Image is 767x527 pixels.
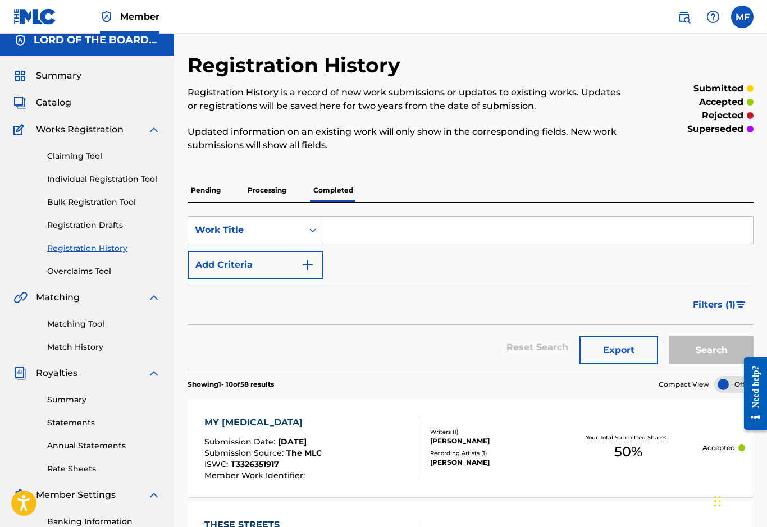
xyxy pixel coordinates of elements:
a: MY [MEDICAL_DATA]Submission Date:[DATE]Submission Source:The MLCISWC:T3326351917Member Work Ident... [188,398,754,497]
span: Catalog [36,96,71,109]
a: Matching Tool [47,318,161,330]
p: submitted [693,82,743,95]
span: Works Registration [36,123,124,136]
div: MY [MEDICAL_DATA] [204,416,322,429]
a: Bulk Registration Tool [47,196,161,208]
span: 50 % [614,442,642,462]
span: The MLC [286,448,322,458]
p: rejected [702,109,743,122]
div: Help [702,6,724,28]
p: accepted [699,95,743,109]
a: Registration History [47,242,161,254]
span: ISWC : [204,459,231,469]
a: SummarySummary [13,69,81,83]
span: [DATE] [278,437,307,447]
p: Accepted [702,443,735,453]
a: CatalogCatalog [13,96,71,109]
div: Drag [714,484,721,518]
span: Filters ( 1 ) [693,298,736,311]
button: Add Criteria [188,251,323,279]
img: Member Settings [13,488,27,502]
img: Summary [13,69,27,83]
img: expand [147,488,161,502]
p: Updated information on an existing work will only show in the corresponding fields. New work subm... [188,125,623,152]
span: Member Settings [36,488,116,502]
a: Registration Drafts [47,219,161,231]
a: Claiming Tool [47,150,161,162]
button: Export [579,336,658,364]
div: Recording Artists ( 1 ) [430,449,554,457]
img: MLC Logo [13,8,57,25]
a: Individual Registration Tool [47,173,161,185]
span: T3326351917 [231,459,279,469]
div: [PERSON_NAME] [430,457,554,468]
p: Pending [188,178,224,202]
span: Summary [36,69,81,83]
div: Work Title [195,223,296,237]
h5: LORD OF THE BOARDS MUSIC PUBLISHING [34,34,161,47]
img: search [677,10,691,24]
div: User Menu [731,6,754,28]
span: Matching [36,291,80,304]
p: Your Total Submitted Shares: [586,433,670,442]
span: Member [120,10,159,23]
button: Filters (1) [686,291,754,319]
span: Submission Source : [204,448,286,458]
img: filter [736,301,746,308]
a: Annual Statements [47,440,161,452]
img: Accounts [13,34,27,47]
img: Works Registration [13,123,28,136]
p: Showing 1 - 10 of 58 results [188,379,274,389]
img: Matching [13,291,28,304]
span: Compact View [659,379,709,389]
p: Registration History is a record of new work submissions or updates to existing works. Updates or... [188,86,623,113]
span: Submission Date : [204,437,278,447]
div: [PERSON_NAME] [430,436,554,446]
a: Summary [47,394,161,406]
div: Writers ( 1 ) [430,428,554,436]
img: 9d2ae6d4665cec9f34b9.svg [301,258,314,272]
p: Processing [244,178,290,202]
img: Top Rightsholder [100,10,113,24]
span: Royalties [36,366,77,380]
a: Statements [47,417,161,429]
img: expand [147,123,161,136]
a: Rate Sheets [47,463,161,475]
p: Completed [310,178,357,202]
img: help [706,10,720,24]
iframe: Resource Center [736,347,767,440]
iframe: Chat Widget [711,473,767,527]
a: Match History [47,341,161,353]
a: Overclaims Tool [47,265,161,277]
img: Catalog [13,96,27,109]
a: Public Search [673,6,695,28]
img: expand [147,366,161,380]
span: Member Work Identifier : [204,470,308,480]
p: superseded [687,122,743,136]
form: Search Form [188,216,754,370]
h2: Registration History [188,53,406,78]
img: Royalties [13,366,27,380]
img: expand [147,291,161,304]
